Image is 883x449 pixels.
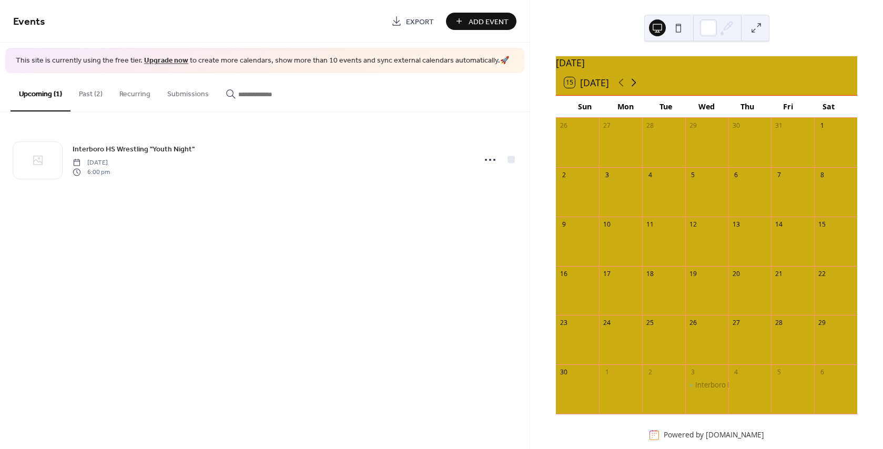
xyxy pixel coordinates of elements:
[603,269,612,278] div: 17
[603,319,612,328] div: 24
[775,220,784,229] div: 14
[73,168,110,177] span: 6:00 pm
[603,368,612,377] div: 1
[818,368,827,377] div: 6
[732,220,740,229] div: 13
[818,269,827,278] div: 22
[688,220,697,229] div: 12
[560,319,569,328] div: 23
[556,56,857,70] div: [DATE]
[603,170,612,179] div: 3
[73,143,195,155] a: Interboro HS Wrestling "Youth Night"
[775,368,784,377] div: 5
[688,368,697,377] div: 3
[111,73,159,110] button: Recurring
[688,121,697,130] div: 29
[646,368,655,377] div: 2
[685,380,728,390] div: Interboro HS Wrestling "Youth Night"
[564,96,605,117] div: Sun
[469,16,509,27] span: Add Event
[70,73,111,110] button: Past (2)
[646,319,655,328] div: 25
[688,269,697,278] div: 19
[646,220,655,229] div: 11
[646,170,655,179] div: 4
[646,96,686,117] div: Tue
[560,170,569,179] div: 2
[73,144,195,155] span: Interboro HS Wrestling "Youth Night"
[775,269,784,278] div: 21
[560,269,569,278] div: 16
[603,220,612,229] div: 10
[383,13,442,30] a: Export
[13,12,45,32] span: Events
[406,16,434,27] span: Export
[706,431,764,440] a: [DOMAIN_NAME]
[11,73,70,111] button: Upcoming (1)
[144,54,188,68] a: Upgrade now
[775,121,784,130] div: 31
[686,96,727,117] div: Wed
[560,121,569,130] div: 26
[605,96,646,117] div: Mon
[818,319,827,328] div: 29
[688,319,697,328] div: 26
[775,319,784,328] div: 28
[73,158,110,167] span: [DATE]
[818,121,827,130] div: 1
[732,269,740,278] div: 20
[646,121,655,130] div: 28
[808,96,849,117] div: Sat
[646,269,655,278] div: 18
[603,121,612,130] div: 27
[775,170,784,179] div: 7
[688,170,697,179] div: 5
[446,13,516,30] button: Add Event
[732,368,740,377] div: 4
[818,220,827,229] div: 15
[560,368,569,377] div: 30
[732,319,740,328] div: 27
[768,96,808,117] div: Fri
[159,73,217,110] button: Submissions
[695,380,811,390] div: Interboro HS Wrestling "Youth Night"
[16,56,509,66] span: This site is currently using the free tier. to create more calendars, show more than 10 events an...
[818,170,827,179] div: 8
[560,220,569,229] div: 9
[561,75,613,90] button: 15[DATE]
[727,96,767,117] div: Thu
[732,121,740,130] div: 30
[664,431,764,440] div: Powered by
[732,170,740,179] div: 6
